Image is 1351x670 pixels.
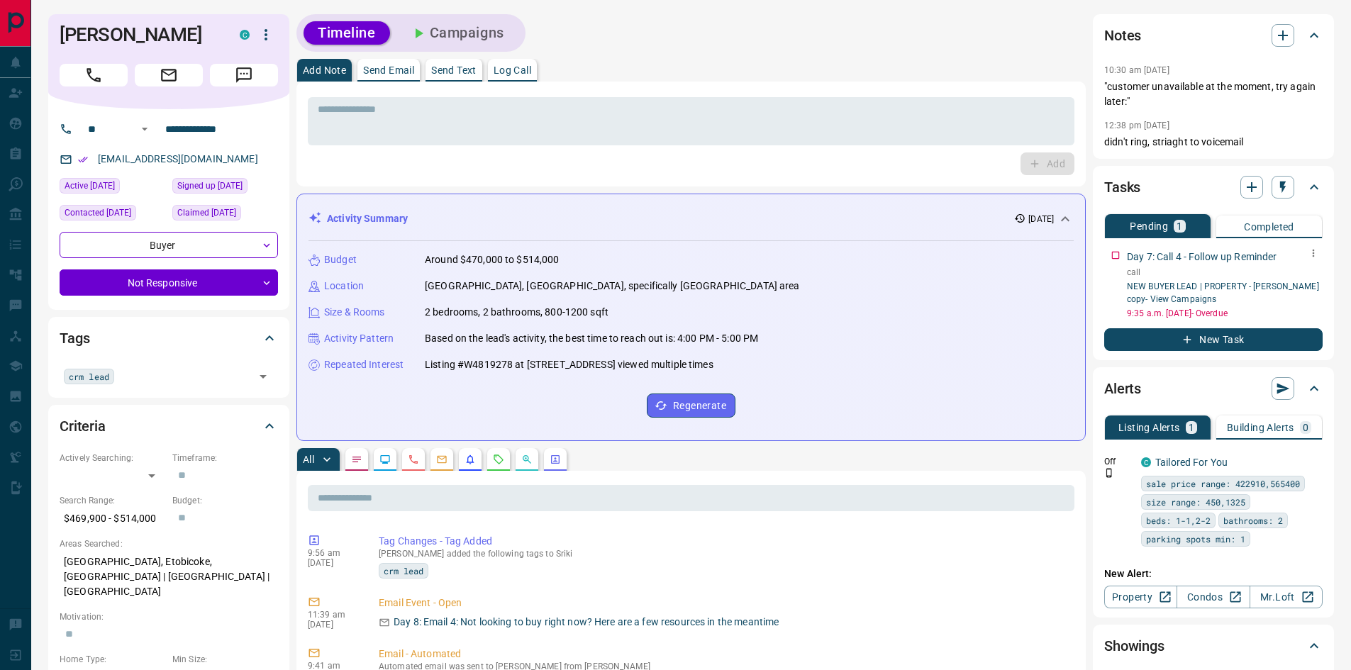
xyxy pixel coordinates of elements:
a: Condos [1177,586,1250,608]
span: beds: 1-1,2-2 [1146,513,1211,527]
div: Showings [1104,629,1323,663]
p: Activity Summary [327,211,408,226]
div: Notes [1104,18,1323,52]
span: crm lead [69,369,109,384]
p: Location [324,279,364,294]
p: All [303,454,314,464]
p: Tag Changes - Tag Added [379,534,1069,549]
a: Tailored For You [1155,457,1228,468]
span: Claimed [DATE] [177,206,236,220]
p: 10:30 am [DATE] [1104,65,1169,75]
svg: Requests [493,454,504,465]
p: [PERSON_NAME] added the following tags to Sriki [379,549,1069,559]
p: Listing #W4819278 at [STREET_ADDRESS] viewed multiple times [425,357,713,372]
p: 1 [1189,423,1194,432]
p: Repeated Interest [324,357,404,372]
p: [DATE] [1028,213,1054,225]
a: Property [1104,586,1177,608]
p: Send Email [363,65,414,75]
button: Regenerate [647,393,735,418]
svg: Opportunities [521,454,533,465]
p: Off [1104,455,1133,468]
div: Activity Summary[DATE] [308,206,1074,232]
div: Not Responsive [60,269,278,296]
h2: Notes [1104,24,1141,47]
button: New Task [1104,328,1323,351]
button: Open [136,121,153,138]
p: Pending [1130,221,1168,231]
p: New Alert: [1104,566,1323,581]
a: [EMAIL_ADDRESS][DOMAIN_NAME] [98,153,258,164]
h1: [PERSON_NAME] [60,23,218,46]
span: Message [210,64,278,86]
span: Contacted [DATE] [65,206,131,220]
p: Listing Alerts [1118,423,1180,432]
h2: Showings [1104,635,1164,657]
p: Based on the lead's activity, the best time to reach out is: 4:00 PM - 5:00 PM [425,331,758,346]
button: Open [253,367,273,386]
p: [DATE] [308,558,357,568]
p: Home Type: [60,653,165,666]
div: condos.ca [240,30,250,40]
p: call [1127,266,1323,279]
p: Areas Searched: [60,537,278,550]
p: Building Alerts [1227,423,1294,432]
p: Day 7: Call 4 - Follow up Reminder [1127,250,1277,264]
span: bathrooms: 2 [1223,513,1283,527]
div: Tue Sep 23 2025 [60,205,165,225]
p: 1 [1177,221,1182,231]
h2: Alerts [1104,377,1141,400]
p: Day 8: Email 4: Not looking to buy right now? Here are a few resources in the meantime [394,615,779,630]
p: 2 bedrooms, 2 bathrooms, 800-1200 sqft [425,305,608,320]
svg: Push Notification Only [1104,468,1114,478]
div: Criteria [60,409,278,443]
span: sale price range: 422910,565400 [1146,476,1300,491]
div: condos.ca [1141,457,1151,467]
span: Call [60,64,128,86]
svg: Notes [351,454,362,465]
p: Min Size: [172,653,278,666]
span: Active [DATE] [65,179,115,193]
div: Buyer [60,232,278,258]
p: 12:38 pm [DATE] [1104,121,1169,130]
p: Actively Searching: [60,452,165,464]
span: Signed up [DATE] [177,179,243,193]
p: 0 [1303,423,1308,432]
p: Budget [324,252,357,267]
svg: Email Verified [78,155,88,164]
p: 11:39 am [308,610,357,620]
p: didn't ring, striaght to voicemail [1104,135,1323,150]
svg: Emails [436,454,447,465]
div: Sat Sep 20 2025 [60,178,165,198]
p: Completed [1244,222,1294,232]
h2: Tags [60,327,89,350]
p: Around $470,000 to $514,000 [425,252,560,267]
p: Motivation: [60,610,278,623]
button: Campaigns [396,21,518,45]
button: Timeline [304,21,390,45]
div: Sat Sep 20 2025 [172,205,278,225]
p: Budget: [172,494,278,507]
p: [GEOGRAPHIC_DATA], Etobicoke, [GEOGRAPHIC_DATA] | [GEOGRAPHIC_DATA] | [GEOGRAPHIC_DATA] [60,550,278,603]
p: Activity Pattern [324,331,394,346]
svg: Calls [408,454,419,465]
a: Mr.Loft [1250,586,1323,608]
p: Email Event - Open [379,596,1069,610]
p: [DATE] [308,620,357,630]
p: Search Range: [60,494,165,507]
svg: Listing Alerts [465,454,476,465]
svg: Agent Actions [550,454,561,465]
p: $469,900 - $514,000 [60,507,165,530]
div: Alerts [1104,372,1323,406]
span: size range: 450,1325 [1146,495,1245,509]
span: parking spots min: 1 [1146,532,1245,546]
h2: Criteria [60,415,106,437]
p: Size & Rooms [324,305,385,320]
a: NEW BUYER LEAD | PROPERTY - [PERSON_NAME] copy- View Campaigns [1127,281,1319,304]
div: Tags [60,321,278,355]
p: Email - Automated [379,647,1069,661]
span: crm lead [384,564,423,578]
h2: Tasks [1104,176,1140,199]
p: Send Text [431,65,477,75]
p: "customer unavailable at the moment, try again later:" [1104,79,1323,109]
